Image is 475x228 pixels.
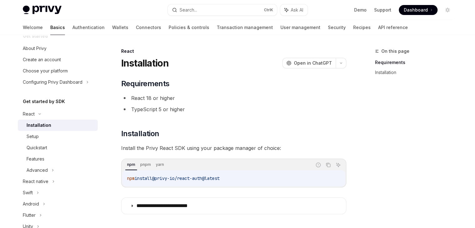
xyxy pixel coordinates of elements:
a: Demo [354,7,367,13]
a: API reference [378,20,408,35]
div: Installation [27,121,51,129]
span: Open in ChatGPT [294,60,332,66]
span: npm [127,176,135,181]
a: Installation [18,120,98,131]
span: @privy-io/react-auth@latest [152,176,220,181]
div: Search... [180,6,197,14]
div: About Privy [23,45,47,52]
span: Dashboard [404,7,428,13]
a: Connectors [136,20,161,35]
a: Create an account [18,54,98,65]
div: Flutter [23,211,36,219]
a: Recipes [353,20,371,35]
a: Quickstart [18,142,98,153]
li: TypeScript 5 or higher [121,105,346,114]
a: Requirements [375,57,458,67]
span: Ask AI [291,7,303,13]
button: Ask AI [334,161,342,169]
a: Features [18,153,98,165]
div: Choose your platform [23,67,68,75]
div: yarn [154,161,166,168]
h5: Get started by SDK [23,98,65,105]
span: Ctrl K [264,7,273,12]
li: React 18 or higher [121,94,346,102]
div: npm [125,161,137,168]
button: Search...CtrlK [168,4,277,16]
a: Setup [18,131,98,142]
a: Security [328,20,346,35]
span: install [135,176,152,181]
a: Dashboard [399,5,438,15]
div: Create an account [23,56,61,63]
div: Setup [27,133,39,140]
div: pnpm [138,161,153,168]
div: Advanced [27,166,48,174]
div: Swift [23,189,33,196]
div: Features [27,155,44,163]
span: Requirements [121,79,170,89]
span: Install the Privy React SDK using your package manager of choice: [121,144,346,152]
button: Copy the contents from the code block [324,161,332,169]
a: Welcome [23,20,43,35]
span: Installation [121,129,159,139]
div: React native [23,178,48,185]
a: Support [374,7,391,13]
button: Report incorrect code [314,161,322,169]
a: User management [280,20,320,35]
div: React [121,48,346,54]
button: Open in ChatGPT [282,58,336,68]
a: Transaction management [217,20,273,35]
a: About Privy [18,43,98,54]
div: Android [23,200,39,208]
button: Ask AI [280,4,308,16]
a: Wallets [112,20,128,35]
a: Policies & controls [169,20,209,35]
div: Quickstart [27,144,47,151]
span: On this page [381,47,409,55]
img: light logo [23,6,62,14]
div: React [23,110,35,118]
a: Basics [50,20,65,35]
div: Configuring Privy Dashboard [23,78,82,86]
a: Installation [375,67,458,77]
button: Toggle dark mode [443,5,453,15]
h1: Installation [121,57,169,69]
a: Authentication [72,20,105,35]
a: Choose your platform [18,65,98,77]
